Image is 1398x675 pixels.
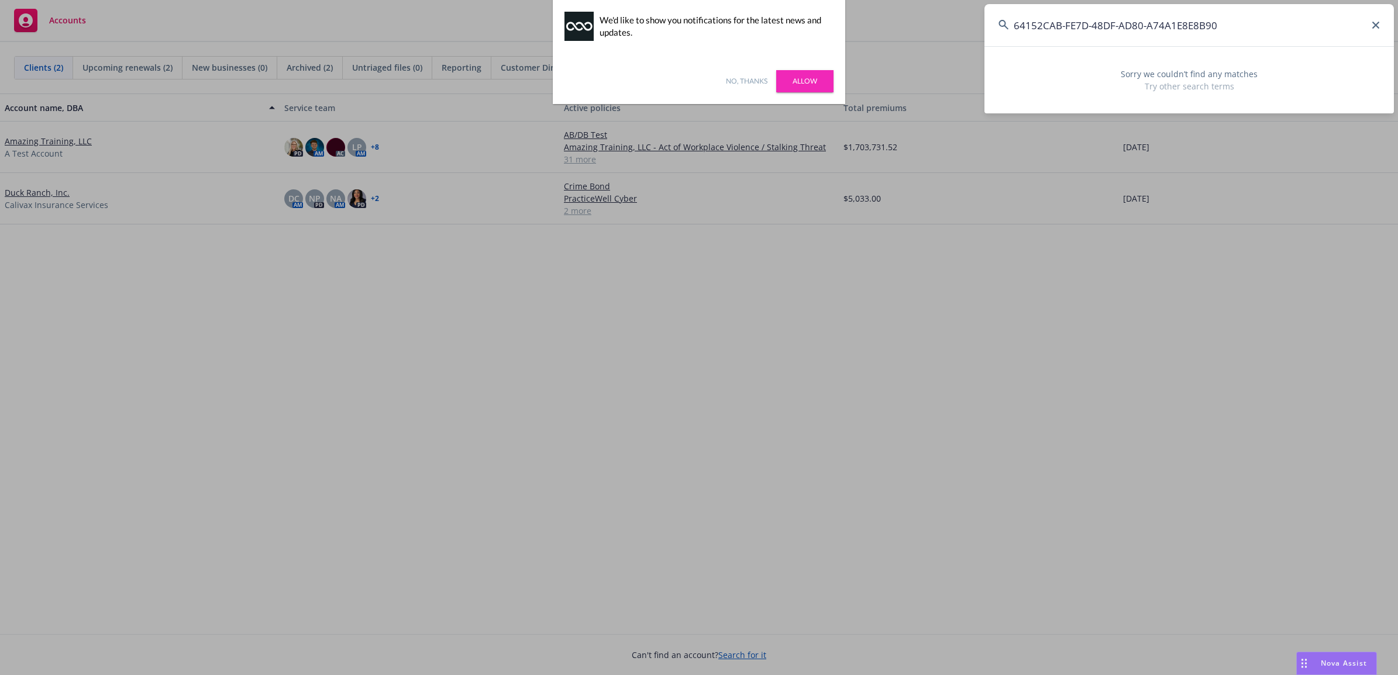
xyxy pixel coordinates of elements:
[600,14,828,39] div: We'd like to show you notifications for the latest news and updates.
[776,70,834,92] a: Allow
[726,76,767,86] a: No, thanks
[1297,652,1311,674] div: Drag to move
[998,80,1380,92] span: Try other search terms
[1296,652,1377,675] button: Nova Assist
[1321,658,1367,668] span: Nova Assist
[998,68,1380,80] span: Sorry we couldn’t find any matches
[984,4,1394,46] input: Search...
